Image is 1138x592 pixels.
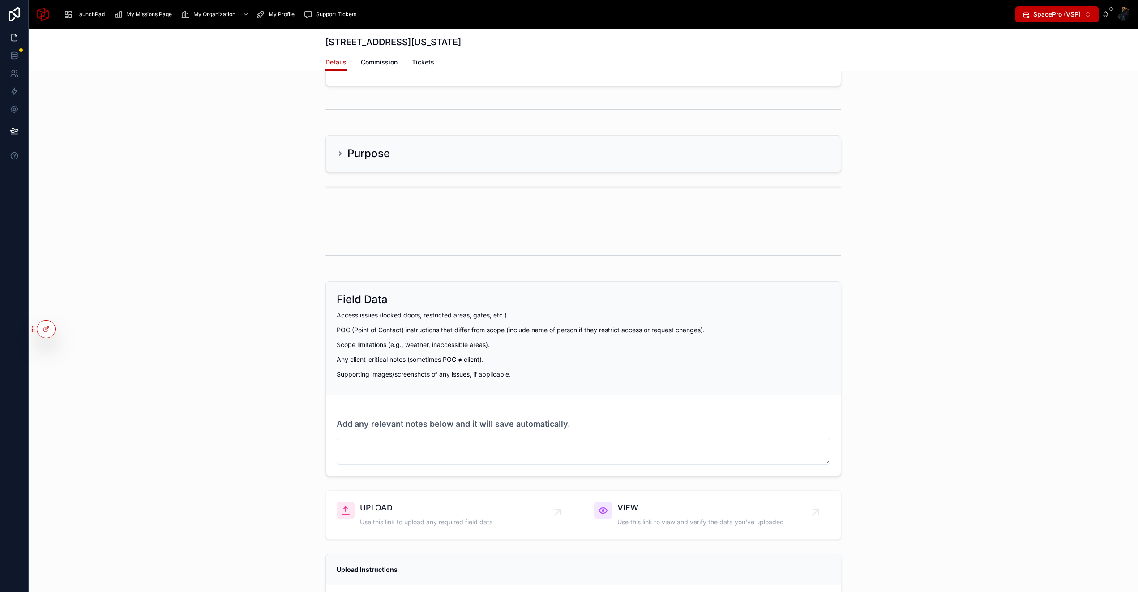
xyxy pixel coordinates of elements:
span: SpacePro (VSP) [1033,10,1081,19]
a: My Organization [178,6,253,22]
span: Tickets [412,58,434,67]
h3: Add any relevant notes below and it will save automatically. [337,418,570,430]
span: Commission [361,58,398,67]
span: Details [325,58,347,67]
p: POC (Point of Contact) instructions that differ from scope (include name of person if they restri... [337,325,830,335]
a: Commission [361,54,398,72]
p: Any client-critical notes (sometimes POC ≠ client). [337,355,830,364]
button: Select Button [1015,6,1099,22]
span: UPLOAD [360,502,493,514]
span: Use this link to upload any required field data [360,518,493,527]
a: LaunchPad [61,6,111,22]
span: My Missions Page [126,11,172,18]
img: App logo [36,7,50,21]
div: scrollable content [57,4,1015,24]
a: My Missions Page [111,6,178,22]
strong: Upload Instructions [337,566,398,573]
p: Supporting images/screenshots of any issues, if applicable. [337,369,830,379]
a: Details [325,54,347,71]
span: VIEW [617,502,784,514]
p: Scope limitations (e.g., weather, inaccessible areas). [337,340,830,349]
span: My Organization [193,11,235,18]
h1: [STREET_ADDRESS][US_STATE] [325,36,461,48]
h2: Purpose [347,146,390,161]
a: Tickets [412,54,434,72]
span: LaunchPad [76,11,105,18]
a: VIEWUse this link to view and verify the data you've uploaded [583,491,841,539]
h2: Field Data [337,292,388,307]
a: My Profile [253,6,301,22]
p: Access issues (locked doors, restricted areas, gates, etc.) [337,310,830,320]
span: Support Tickets [316,11,356,18]
span: My Profile [269,11,295,18]
a: UPLOADUse this link to upload any required field data [326,491,583,539]
a: Support Tickets [301,6,363,22]
span: Use this link to view and verify the data you've uploaded [617,518,784,527]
